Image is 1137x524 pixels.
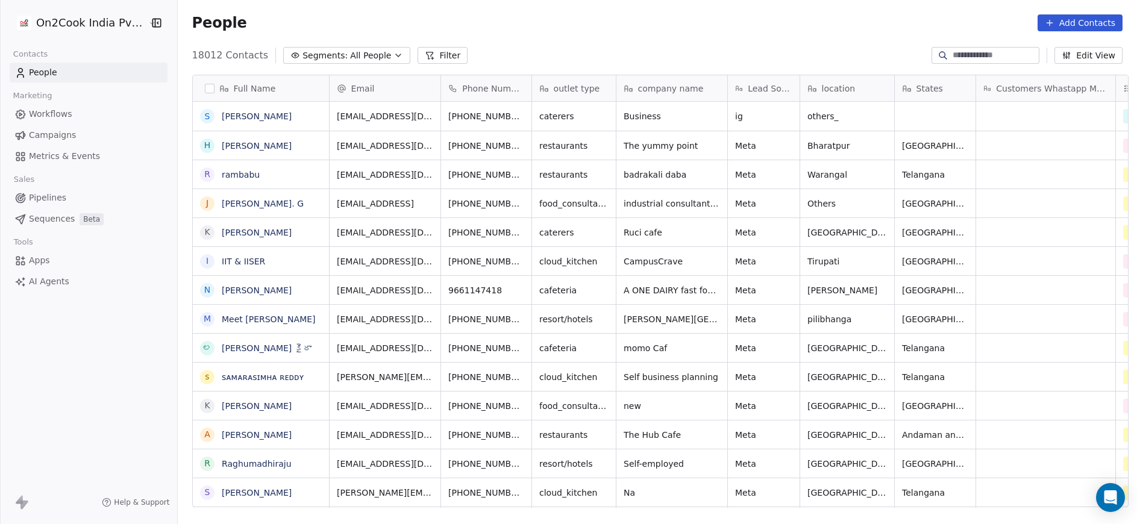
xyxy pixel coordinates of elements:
[902,487,968,499] span: Telangana
[1054,47,1123,64] button: Edit View
[539,429,609,441] span: restaurants
[996,83,1107,95] span: Customers Whastapp Message
[624,255,720,267] span: CampusCrave
[807,487,887,499] span: [GEOGRAPHIC_DATA]
[222,228,292,237] a: [PERSON_NAME]
[902,458,968,470] span: [GEOGRAPHIC_DATA]
[337,458,433,470] span: [EMAIL_ADDRESS][DOMAIN_NAME]
[448,169,524,181] span: [PHONE_NUMBER]
[807,284,887,296] span: [PERSON_NAME]
[337,198,433,210] span: [EMAIL_ADDRESS]
[807,169,887,181] span: Warangal
[80,213,104,225] span: Beta
[222,343,312,353] a: [PERSON_NAME] కైరా
[902,429,968,441] span: Andaman and [GEOGRAPHIC_DATA]
[624,284,720,296] span: A ONE DAIRY fast food corner
[222,372,304,382] a: ꜱᴀᴍᴀʀᴀꜱɪᴍʜᴀ ʀᴇᴅᴅʏ
[10,63,168,83] a: People
[337,313,433,325] span: [EMAIL_ADDRESS][DOMAIN_NAME]
[8,233,38,251] span: Tools
[448,429,524,441] span: [PHONE_NUMBER]
[539,487,609,499] span: cloud_kitchen
[418,47,468,64] button: Filter
[448,458,524,470] span: [PHONE_NUMBER]
[448,284,524,296] span: 9661147418
[337,110,433,122] span: [EMAIL_ADDRESS][DOMAIN_NAME]
[8,87,57,105] span: Marketing
[222,141,292,151] a: [PERSON_NAME]
[735,226,792,239] span: Meta
[337,255,433,267] span: [EMAIL_ADDRESS][DOMAIN_NAME]
[350,49,391,62] span: All People
[222,459,292,469] a: Raghumadhiraju
[735,140,792,152] span: Meta
[624,429,720,441] span: The Hub Cafe
[203,342,211,354] div: ల
[204,226,210,239] div: K
[532,75,616,101] div: outlet type
[337,226,433,239] span: [EMAIL_ADDRESS][DOMAIN_NAME]
[807,342,887,354] span: [GEOGRAPHIC_DATA]
[539,140,609,152] span: restaurants
[204,399,210,412] div: K
[807,371,887,383] span: [GEOGRAPHIC_DATA]
[14,13,140,33] button: On2Cook India Pvt. Ltd.
[114,497,169,507] span: Help & Support
[902,342,968,354] span: Telangana
[222,314,316,324] a: Meet [PERSON_NAME]
[902,284,968,296] span: [GEOGRAPHIC_DATA]
[539,226,609,239] span: caterers
[807,458,887,470] span: [GEOGRAPHIC_DATA]
[624,313,720,325] span: [PERSON_NAME][GEOGRAPHIC_DATA]
[441,75,531,101] div: Phone Number
[902,313,968,325] span: [GEOGRAPHIC_DATA]
[222,170,260,179] a: rambabu
[10,146,168,166] a: Metrics & Events
[337,400,433,412] span: [EMAIL_ADDRESS][DOMAIN_NAME]
[205,197,208,210] div: J
[539,198,609,210] span: food_consultants
[735,342,792,354] span: Meta
[337,284,433,296] span: [EMAIL_ADDRESS][DOMAIN_NAME]
[822,83,856,95] span: location
[807,140,887,152] span: Bharatpur
[624,371,720,383] span: Self business planning
[337,140,433,152] span: [EMAIL_ADDRESS][DOMAIN_NAME]
[902,140,968,152] span: [GEOGRAPHIC_DATA]
[234,83,276,95] span: Full Name
[616,75,727,101] div: company name
[735,313,792,325] span: Meta
[807,400,887,412] span: [GEOGRAPHIC_DATA]
[902,371,968,383] span: Telangana
[337,429,433,441] span: [EMAIL_ADDRESS][DOMAIN_NAME]
[448,342,524,354] span: [PHONE_NUMBER]
[976,75,1115,101] div: Customers Whastapp Message
[624,110,720,122] span: Business
[539,313,609,325] span: resort/hotels
[800,75,894,101] div: location
[222,257,265,266] a: IIT & IISER
[192,14,247,32] span: People
[193,75,329,101] div: Full Name
[10,251,168,270] a: Apps
[448,198,524,210] span: [PHONE_NUMBER]
[624,342,720,354] span: momo Caf
[807,110,887,122] span: others_
[222,401,292,411] a: [PERSON_NAME]
[351,83,375,95] span: Email
[624,400,720,412] span: new
[204,457,210,470] div: R
[29,254,50,267] span: Apps
[205,255,208,267] div: I
[895,75,976,101] div: States
[10,209,168,229] a: SequencesBeta
[302,49,348,62] span: Segments:
[624,169,720,181] span: badrakali daba
[102,497,169,507] a: Help & Support
[448,400,524,412] span: [PHONE_NUMBER]
[807,226,887,239] span: [GEOGRAPHIC_DATA]
[222,430,292,440] a: [PERSON_NAME]
[222,199,304,208] a: [PERSON_NAME]. G
[539,284,609,296] span: cafeteria
[902,169,968,181] span: Telangana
